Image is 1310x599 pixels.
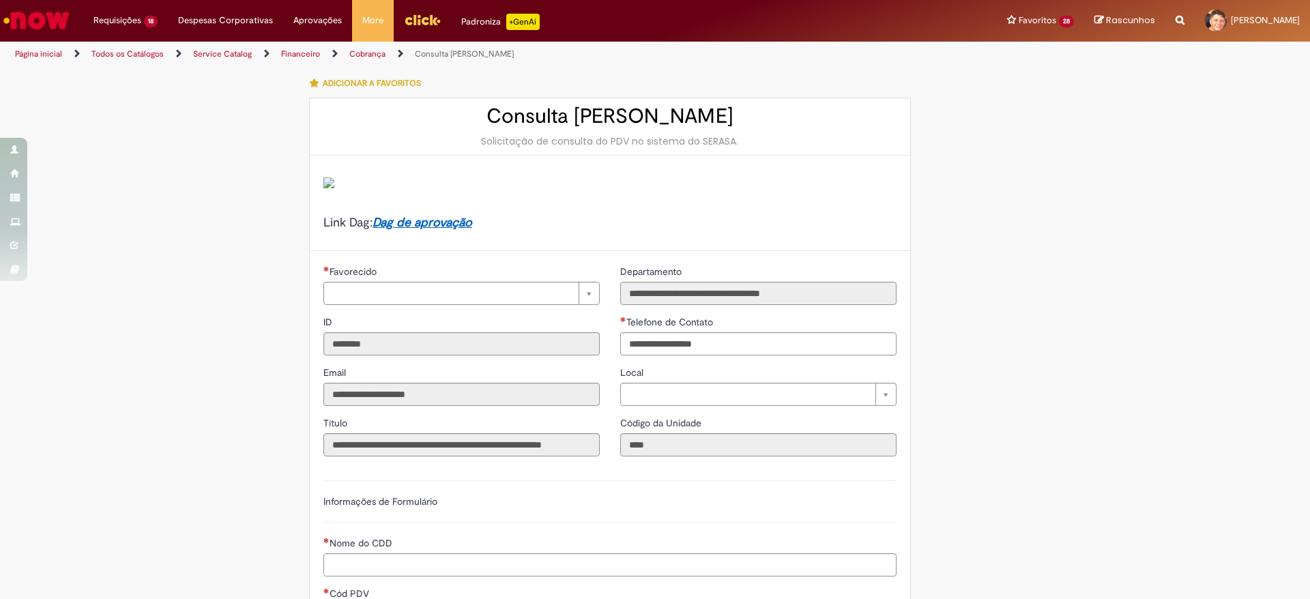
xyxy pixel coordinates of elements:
img: click_logo_yellow_360x200.png [404,10,441,30]
div: Solicitação de consulta do PDV no sistema do SERASA. [323,134,897,148]
a: Todos os Catálogos [91,48,164,59]
span: [PERSON_NAME] [1231,14,1300,26]
label: Somente leitura - Código da Unidade [620,416,704,430]
a: Rascunhos [1094,14,1155,27]
span: Necessários [323,538,330,543]
span: More [362,14,383,27]
a: Service Catalog [193,48,252,59]
span: Local [620,366,646,379]
a: Limpar campo Favorecido [323,282,600,305]
label: Somente leitura - Departamento [620,265,684,278]
div: Padroniza [461,14,540,30]
label: Informações de Formulário [323,495,437,508]
label: Somente leitura - Email [323,366,349,379]
p: +GenAi [506,14,540,30]
label: Somente leitura - ID [323,315,335,329]
input: Título [323,433,600,456]
span: Somente leitura - Título [323,417,350,429]
span: Adicionar a Favoritos [323,78,421,89]
input: Telefone de Contato [620,332,897,355]
label: Somente leitura - Título [323,416,350,430]
span: Necessários [323,266,330,272]
span: Necessários - Favorecido [330,265,379,278]
input: Código da Unidade [620,433,897,456]
img: ServiceNow [1,7,72,34]
span: Necessários [323,588,330,594]
span: Obrigatório Preenchido [620,317,626,322]
a: Cobrança [349,48,385,59]
a: Consulta [PERSON_NAME] [415,48,514,59]
input: ID [323,332,600,355]
span: Despesas Corporativas [178,14,273,27]
input: Email [323,383,600,406]
span: Somente leitura - Código da Unidade [620,417,704,429]
a: Dag de aprovação [373,215,472,231]
ul: Trilhas de página [10,42,863,67]
a: Página inicial [15,48,62,59]
input: Departamento [620,282,897,305]
button: Adicionar a Favoritos [309,69,428,98]
span: Telefone de Contato [626,316,716,328]
a: Limpar campo Local [620,383,897,406]
span: Rascunhos [1106,14,1155,27]
span: Aprovações [293,14,342,27]
a: Financeiro [281,48,320,59]
h4: Link Dag: [323,216,897,230]
img: sys_attachment.do [323,177,334,188]
span: Nome do CDD [330,537,395,549]
span: 18 [144,16,158,27]
span: 28 [1059,16,1074,27]
span: Somente leitura - ID [323,316,335,328]
span: Requisições [93,14,141,27]
h2: Consulta [PERSON_NAME] [323,105,897,128]
input: Nome do CDD [323,553,897,576]
span: Favoritos [1019,14,1056,27]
